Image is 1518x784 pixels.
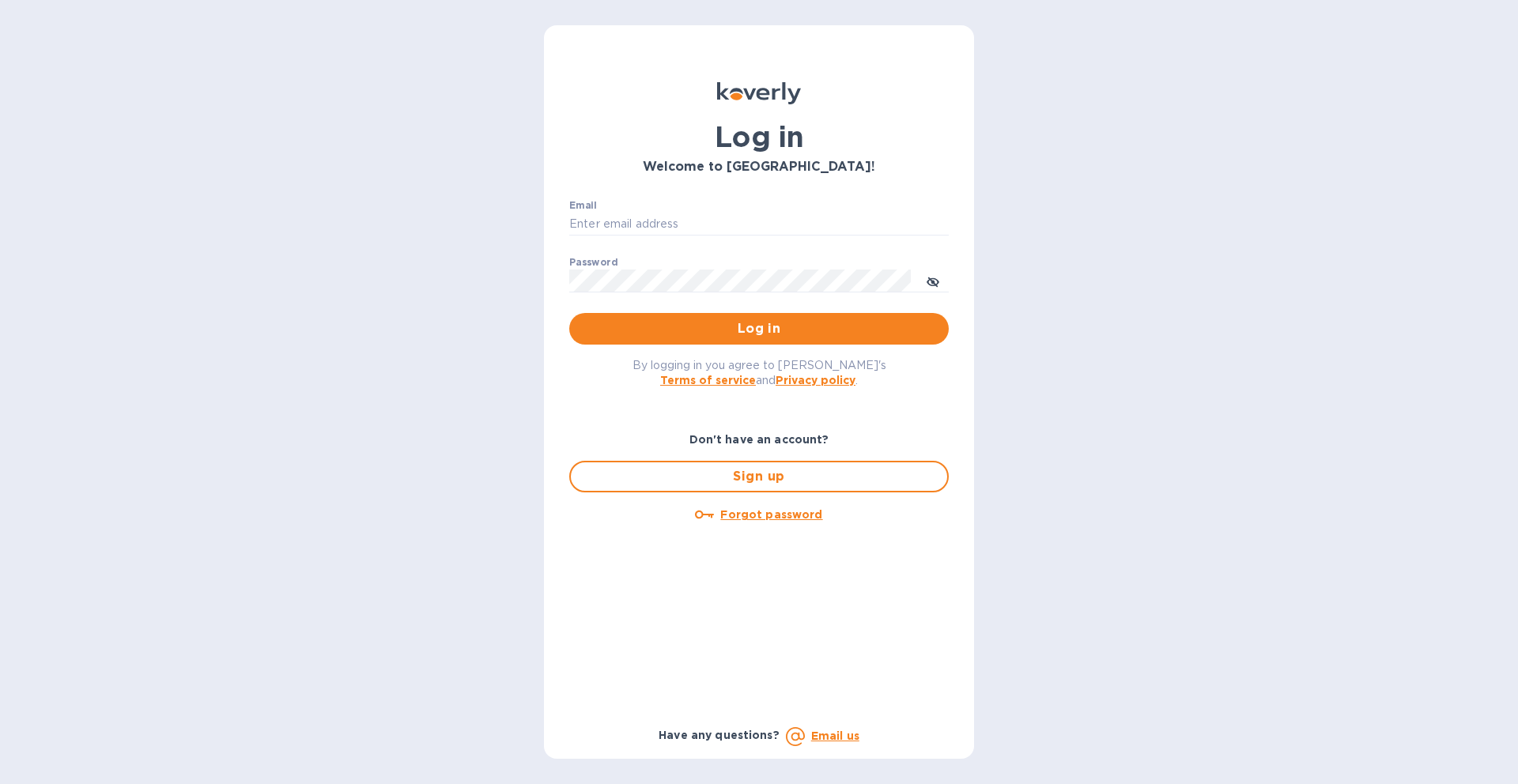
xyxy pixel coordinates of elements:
label: Email [569,201,597,210]
a: Privacy policy [776,374,855,386]
img: Koverly [717,82,801,104]
b: Have any questions? [659,729,780,741]
span: By logging in you agree to [PERSON_NAME]'s and . [632,359,886,386]
h3: Welcome to [GEOGRAPHIC_DATA]! [569,160,949,175]
input: Enter email address [569,213,949,236]
button: Sign up [569,461,949,492]
span: Log in [582,319,936,338]
a: Email us [811,729,859,742]
u: Forgot password [720,508,822,521]
b: Don't have an account? [689,433,829,446]
button: Log in [569,313,949,345]
a: Terms of service [660,374,756,386]
label: Password [569,258,617,267]
h1: Log in [569,120,949,153]
span: Sign up [583,467,935,486]
button: toggle password visibility [917,265,949,296]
